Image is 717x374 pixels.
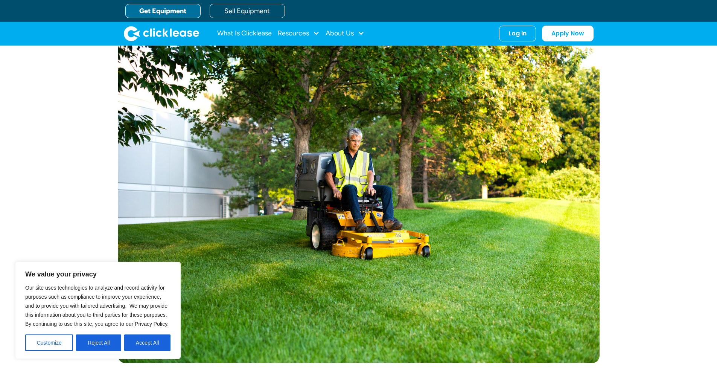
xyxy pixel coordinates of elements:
[210,4,285,18] a: Sell Equipment
[25,334,73,351] button: Customize
[278,26,320,41] div: Resources
[25,285,169,327] span: Our site uses technologies to analyze and record activity for purposes such as compliance to impr...
[217,26,272,41] a: What Is Clicklease
[124,26,199,41] img: Clicklease logo
[326,26,364,41] div: About Us
[125,4,201,18] a: Get Equipment
[542,26,594,41] a: Apply Now
[124,26,199,41] a: home
[508,30,527,37] div: Log In
[124,334,170,351] button: Accept All
[76,334,121,351] button: Reject All
[15,262,181,359] div: We value your privacy
[25,270,170,279] p: We value your privacy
